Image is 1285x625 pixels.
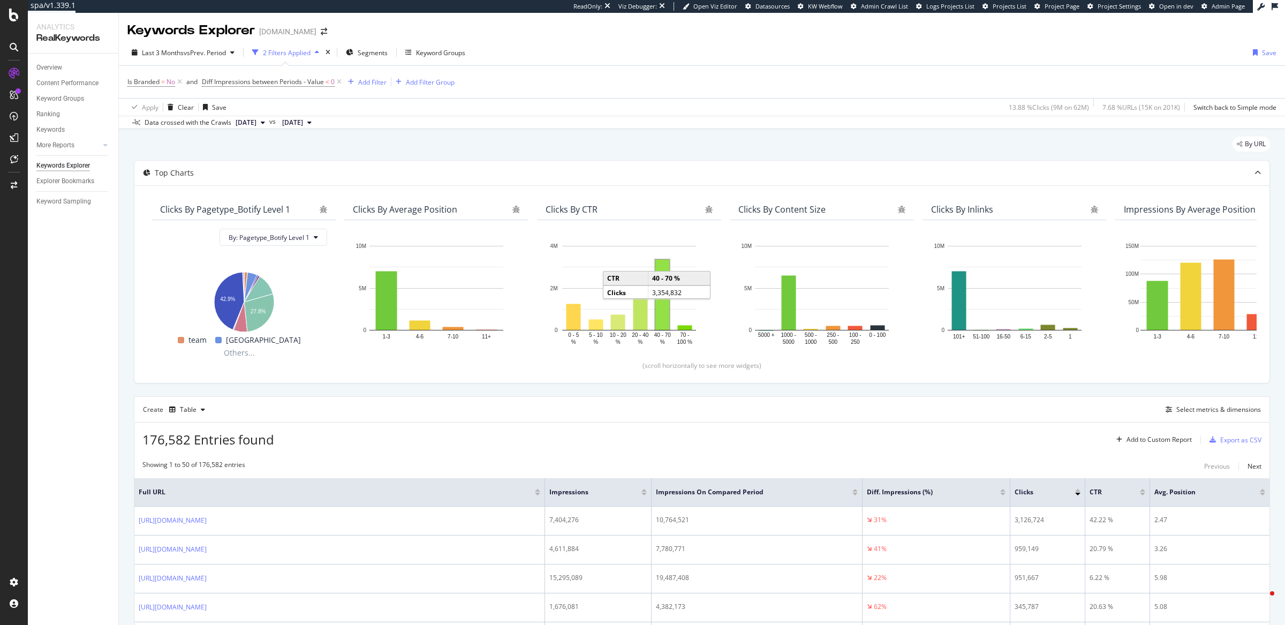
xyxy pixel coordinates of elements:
div: times [323,47,332,58]
div: 62% [874,602,887,612]
text: 0 [1136,327,1139,333]
div: and [186,77,198,86]
text: 0 - 100 [869,332,886,338]
button: Save [199,99,226,116]
div: ReadOnly: [573,2,602,11]
div: 10,764,521 [656,515,858,525]
text: 2-5 [1044,334,1052,340]
a: [URL][DOMAIN_NAME] [139,515,207,526]
div: bug [1091,206,1098,213]
iframe: Intercom live chat [1249,589,1274,614]
span: team [188,334,207,347]
svg: A chart. [160,266,327,334]
div: Save [1262,48,1276,57]
div: Add Filter [358,78,387,87]
a: Open Viz Editor [683,2,737,11]
svg: A chart. [353,240,520,347]
div: Keywords [36,124,65,135]
a: Keywords [36,124,111,135]
a: Open in dev [1149,2,1193,11]
div: Switch back to Simple mode [1193,103,1276,112]
text: 10M [356,243,366,249]
button: Export as CSV [1205,431,1261,448]
span: vs Prev. Period [184,48,226,57]
button: Next [1248,460,1261,473]
svg: A chart. [931,240,1098,347]
div: 7.68 % URLs ( 15K on 201K ) [1102,103,1180,112]
a: Keywords Explorer [36,160,111,171]
button: Previous [1204,460,1230,473]
div: Explorer Bookmarks [36,176,94,187]
div: Keywords Explorer [127,21,255,40]
div: Clicks By Average Position [353,204,457,215]
div: Impressions By Average Position [1124,204,1256,215]
text: 10M [934,243,944,249]
text: 7-10 [448,334,458,340]
span: Admin Crawl List [861,2,908,10]
a: [URL][DOMAIN_NAME] [139,602,207,613]
div: 2 Filters Applied [263,48,311,57]
text: 5000 [783,339,795,345]
button: Last 3 MonthsvsPrev. Period [127,44,239,61]
text: 1000 [805,339,817,345]
div: Viz Debugger: [618,2,657,11]
div: Keyword Sampling [36,196,91,207]
text: 27.8% [251,309,266,315]
span: Diff Impressions between Periods - Value [202,77,324,86]
span: 176,582 Entries found [142,431,274,448]
span: Clicks [1015,487,1059,497]
div: Ranking [36,109,60,120]
div: (scroll horizontally to see more widgets) [147,361,1257,370]
button: Select metrics & dimensions [1161,403,1261,416]
text: 4-6 [416,334,424,340]
button: 2 Filters Applied [248,44,323,61]
span: Projects List [993,2,1026,10]
text: 4M [550,243,558,249]
a: Admin Page [1201,2,1245,11]
div: 7,404,276 [549,515,647,525]
text: 11+ [482,334,491,340]
text: 250 [851,339,860,345]
text: 70 - [680,332,689,338]
text: 5M [359,285,366,291]
svg: A chart. [738,240,905,347]
a: [URL][DOMAIN_NAME] [139,573,207,584]
span: Project Page [1045,2,1079,10]
button: Keyword Groups [401,44,470,61]
text: % [660,339,665,345]
text: % [616,339,621,345]
div: 31% [874,515,887,525]
a: More Reports [36,140,100,151]
text: 0 [555,327,558,333]
div: arrow-right-arrow-left [321,28,327,35]
text: 5000 + [758,332,775,338]
div: legacy label [1233,137,1270,152]
div: Keywords Explorer [36,160,90,171]
button: Save [1249,44,1276,61]
text: 10M [742,243,752,249]
text: 5M [744,285,752,291]
div: 4,382,173 [656,602,858,612]
text: 4-6 [1187,334,1195,340]
text: 0 - 5 [568,332,579,338]
svg: A chart. [546,240,713,347]
text: 10 - 20 [610,332,627,338]
text: 1-3 [382,334,390,340]
span: Segments [358,48,388,57]
div: 41% [874,544,887,554]
button: and [186,77,198,87]
div: Next [1248,462,1261,471]
div: Clicks By Pagetype_Botify Level 1 [160,204,290,215]
span: vs [269,117,278,126]
div: Apply [142,103,158,112]
text: 50M [1129,299,1139,305]
span: Last 3 Months [142,48,184,57]
span: Is Branded [127,77,160,86]
button: [DATE] [231,116,269,129]
div: 22% [874,573,887,583]
a: KW Webflow [798,2,843,11]
a: Overview [36,62,111,73]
